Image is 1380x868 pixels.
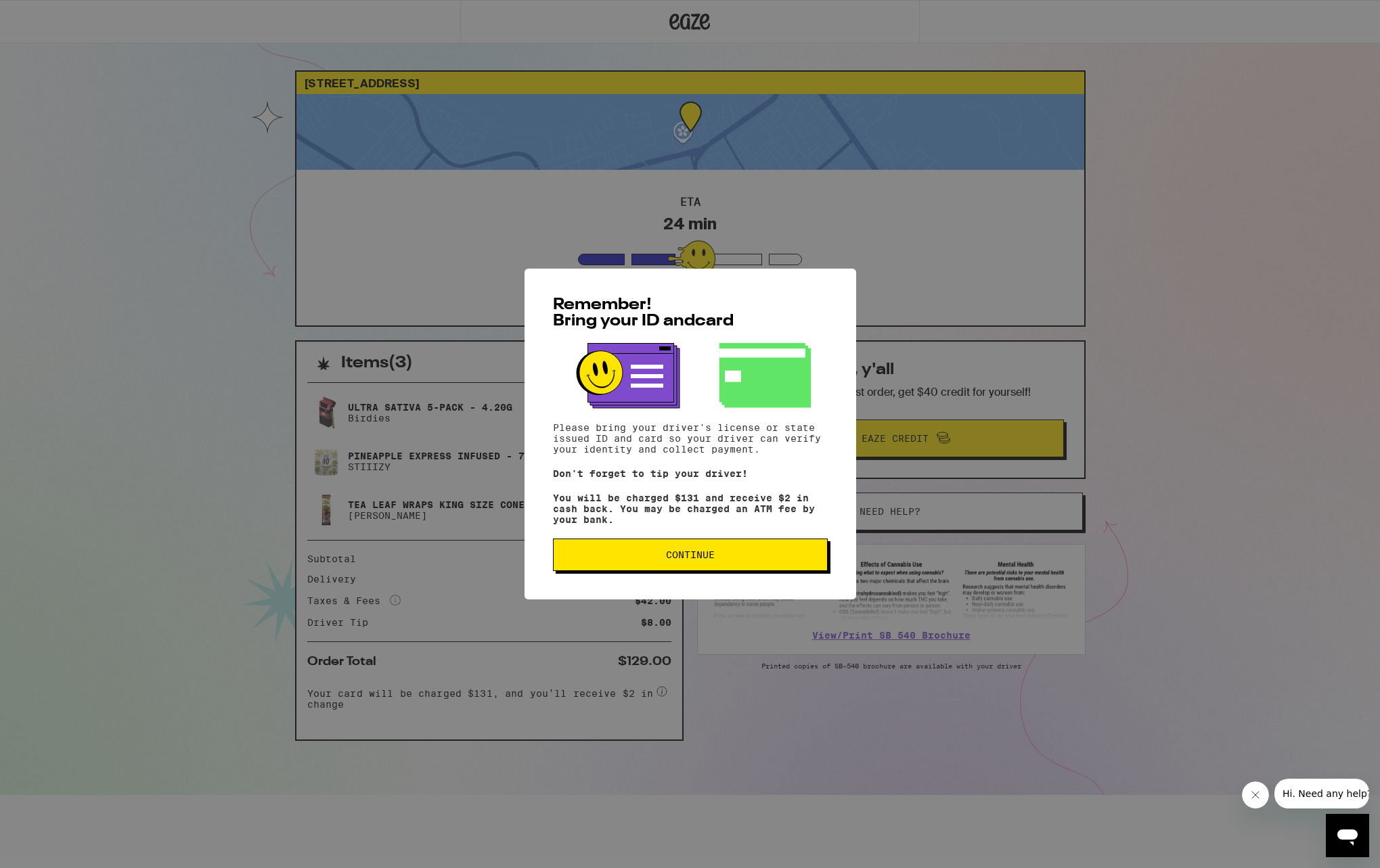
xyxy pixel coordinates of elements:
[553,297,734,329] span: Remember! Bring your ID and card
[553,539,828,571] button: Continue
[1274,779,1369,808] iframe: Message from company
[553,493,828,525] p: You will be charged $131 and receive $2 in cash back. You may be charged an ATM fee by your bank.
[1242,781,1269,808] iframe: Close message
[666,550,715,559] span: Continue
[553,468,828,479] p: Don't forget to tip your driver!
[553,422,828,455] p: Please bring your driver's license or state issued ID and card so your driver can verify your ide...
[8,9,97,20] span: Hi. Need any help?
[1326,814,1369,857] iframe: Button to launch messaging window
